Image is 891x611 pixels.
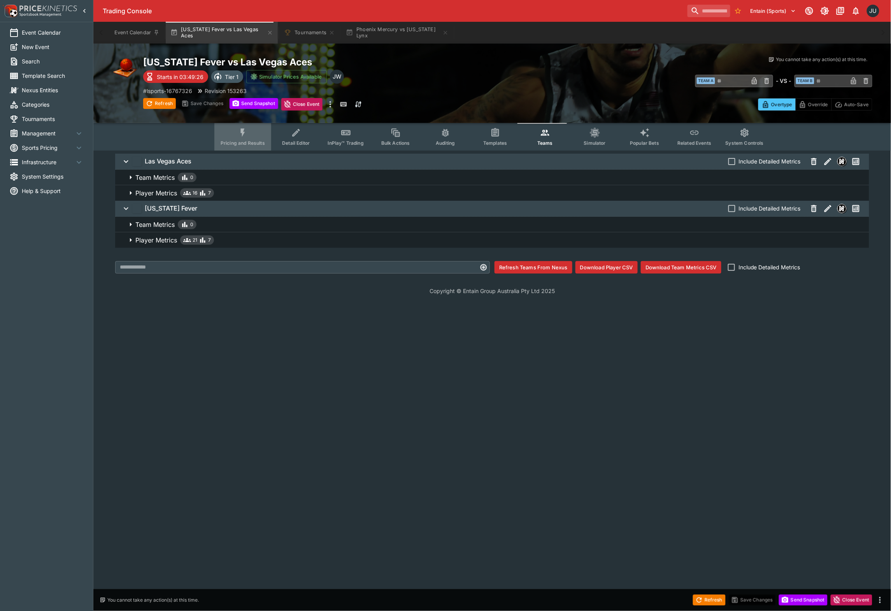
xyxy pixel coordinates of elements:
div: Justin Walsh [330,70,344,84]
button: Simulator Prices Available [246,70,327,83]
span: InPlay™ Trading [328,140,364,146]
span: Auditing [436,140,455,146]
span: Related Events [677,140,711,146]
button: Select Tenant [746,5,801,17]
p: Copy To Clipboard [143,87,192,95]
span: New Event [22,43,84,51]
span: Include Detailed Metrics [739,157,801,165]
img: PriceKinetics Logo [2,3,18,19]
p: Copyright © Entain Group Australia Pty Ltd 2025 [93,287,891,295]
span: Nexus Entities [22,86,84,94]
button: Refresh [693,595,726,606]
span: System Controls [726,140,764,146]
button: Send Snapshot [779,595,828,606]
span: Infrastructure [22,158,74,166]
span: 7 [208,189,211,197]
span: Pricing and Results [221,140,265,146]
p: Auto-Save [844,100,869,109]
div: Event type filters [214,123,770,151]
h2: Copy To Clipboard [143,56,508,68]
div: Start From [758,98,872,111]
div: Nexus [837,204,847,213]
button: Override [795,98,831,111]
p: You cannot take any action(s) at this time. [107,597,199,604]
span: Event Calendar [22,28,84,37]
div: Nexus [837,157,847,166]
button: Phoenix Mercury vs [US_STATE] Lynx [341,22,453,44]
span: Popular Bets [630,140,659,146]
button: Close Event [831,595,872,606]
img: nexus.svg [838,204,846,213]
p: Revision 153263 [205,87,247,95]
button: Team Metrics0 [115,217,869,232]
span: Include Detailed Metrics [739,204,801,212]
div: Justin.Walsh [867,5,879,17]
p: Team Metrics [135,173,175,182]
button: Download Team Metrics CSV [641,261,721,274]
span: Tournaments [22,115,84,123]
p: Override [808,100,828,109]
button: more [875,595,885,605]
p: Team Metrics [135,220,175,229]
img: nexus.svg [838,157,846,166]
div: Trading Console [103,7,684,15]
p: Player Metrics [135,235,177,245]
button: No Bookmarks [732,5,744,17]
span: Teams [537,140,553,146]
button: Nexus [835,202,849,216]
img: Sportsbook Management [19,13,61,16]
span: Team A [697,77,715,84]
span: Search [22,57,84,65]
button: Nexus [835,155,849,169]
img: PriceKinetics [19,5,77,11]
input: search [688,5,730,17]
button: Player Metrics217 [115,232,869,248]
button: Refresh Teams From Nexus [495,261,572,274]
button: Connected to PK [802,4,816,18]
button: [US_STATE] Fever vs Las Vegas Aces [166,22,278,44]
span: Team B [796,77,814,84]
img: basketball.png [112,56,137,81]
button: Justin.Walsh [865,2,882,19]
button: Overtype [758,98,796,111]
span: Bulk Actions [381,140,410,146]
span: Management [22,129,74,137]
button: more [326,98,335,111]
button: Event Calendar [110,22,164,44]
span: Include Detailed Metrics [738,263,800,271]
button: Past Performances [849,202,863,216]
button: Documentation [833,4,847,18]
span: Detail Editor [282,140,310,146]
p: Starts in 03:49:26 [157,73,203,81]
span: 16 [193,189,197,197]
span: Categories [22,100,84,109]
span: Template Search [22,72,84,80]
span: Sports Pricing [22,144,74,152]
button: Download Player CSV [575,261,638,274]
button: Past Performances [849,155,863,169]
button: Send Snapshot [230,98,278,109]
p: Overtype [771,100,792,109]
button: [US_STATE] FeverInclude Detailed MetricsNexusPast Performances [115,201,869,216]
button: Las Vegas AcesInclude Detailed MetricsNexusPast Performances [115,154,869,169]
button: Auto-Save [831,98,872,111]
button: Toggle light/dark mode [818,4,832,18]
span: 0 [190,221,193,228]
h6: Las Vegas Aces [145,157,191,165]
p: Tier 1 [225,73,239,81]
button: Refresh [143,98,176,109]
button: Player Metrics167 [115,185,869,201]
span: System Settings [22,172,84,181]
span: Templates [483,140,507,146]
h6: [US_STATE] Fever [145,204,197,212]
span: 21 [193,236,197,244]
h6: - VS - [776,77,791,85]
span: Help & Support [22,187,84,195]
button: Close Event [281,98,323,111]
button: Tournaments [279,22,340,44]
button: Team Metrics0 [115,170,869,185]
p: You cannot take any action(s) at this time. [776,56,868,63]
span: Simulator [584,140,606,146]
button: Notifications [849,4,863,18]
span: 0 [190,174,193,181]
